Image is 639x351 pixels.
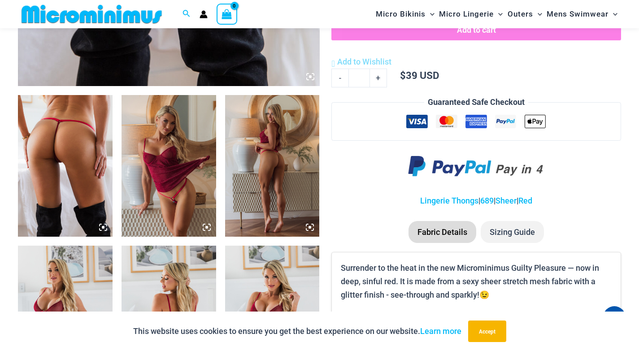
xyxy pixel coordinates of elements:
[337,57,391,66] span: Add to Wishlist
[424,95,528,109] legend: Guaranteed Safe Checkout
[481,221,544,243] li: Sizing Guide
[437,3,505,26] a: Micro LingerieMenu ToggleMenu Toggle
[183,9,191,20] a: Search icon link
[331,194,621,208] p: | | |
[18,95,113,237] img: Guilty Pleasures Red 689 Micro
[508,3,533,26] span: Outers
[420,326,461,336] a: Learn more
[341,261,612,301] p: Surrender to the heat in the new Microminimus Guilty Pleasure — now in deep, sinful red. It is ma...
[370,69,387,87] a: +
[439,3,494,26] span: Micro Lingerie
[372,1,621,27] nav: Site Navigation
[400,69,439,82] bdi: 39 USD
[225,95,320,237] img: Guilty Pleasures Red 1260 Slip 689 Micro
[505,3,544,26] a: OutersMenu ToggleMenu Toggle
[409,221,476,243] li: Fabric Details
[331,55,391,69] a: Add to Wishlist
[420,196,478,205] a: Lingerie Thongs
[547,3,609,26] span: Mens Swimwear
[480,196,494,205] a: 689
[426,3,435,26] span: Menu Toggle
[200,10,208,18] a: Account icon link
[609,3,617,26] span: Menu Toggle
[331,19,621,40] button: Add to cart
[496,196,517,205] a: Sheer
[400,69,406,82] span: $
[544,3,620,26] a: Mens SwimwearMenu ToggleMenu Toggle
[122,95,216,237] img: Guilty Pleasures Red 1260 Slip 689 Micro
[518,196,532,205] a: Red
[374,3,437,26] a: Micro BikinisMenu ToggleMenu Toggle
[331,69,348,87] a: -
[348,69,369,87] input: Product quantity
[376,3,426,26] span: Micro Bikinis
[533,3,542,26] span: Menu Toggle
[217,4,237,24] a: View Shopping Cart, empty
[468,321,506,342] button: Accept
[133,325,461,338] p: This website uses cookies to ensure you get the best experience on our website.
[494,3,503,26] span: Menu Toggle
[18,4,165,24] img: MM SHOP LOGO FLAT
